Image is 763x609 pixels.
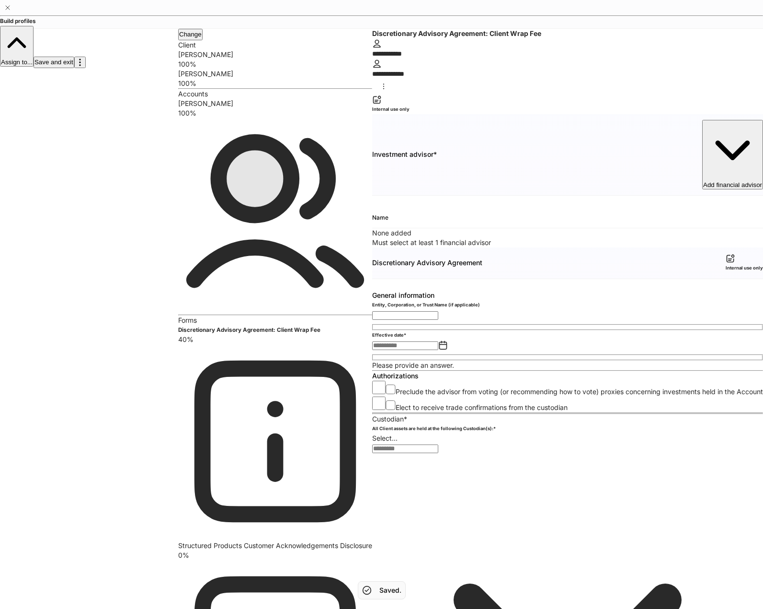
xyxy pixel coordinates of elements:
[372,414,763,424] div: Custodian
[178,325,372,335] h5: Discretionary Advisory Agreement: Client Wrap Fee
[178,316,372,325] div: Forms
[726,263,763,273] h6: Internal use only
[372,29,763,38] h4: Discretionary Advisory Agreement: Client Wrap Fee
[372,228,763,238] div: None added
[703,121,762,188] div: Add financial advisor
[178,59,372,69] p: 100%
[178,99,372,108] p: [PERSON_NAME]
[179,30,202,39] div: Change
[372,105,763,114] h6: Internal use only
[178,79,372,88] p: 100%
[372,258,482,268] h5: Discretionary Advisory Agreement
[178,50,372,69] a: [PERSON_NAME]100%
[372,238,763,247] p: Must select at least 1 financial advisor
[372,291,763,300] h5: General information
[372,150,437,159] h5: Investment advisor
[178,89,372,99] div: Accounts
[178,108,372,118] p: 100%
[178,325,372,541] a: Discretionary Advisory Agreement: Client Wrap Fee40%
[178,69,372,79] p: [PERSON_NAME]
[372,361,763,370] p: Please provide an answer.
[372,213,568,222] div: Name
[178,50,372,59] p: [PERSON_NAME]
[372,381,386,394] input: Preclude the advisor from voting (or recommending how to vote) proxies concerning investments hel...
[178,69,372,88] a: [PERSON_NAME]100%
[178,541,372,550] p: Structured Products Customer Acknowledgements Disclosure
[178,335,372,344] p: 40%
[178,40,372,50] div: Client
[372,371,763,381] h5: Authorizations
[372,397,386,410] input: Elect to receive trade confirmations from the custodian
[372,433,763,443] div: Select...
[396,403,568,411] span: Elect to receive trade confirmations from the custodian
[372,300,480,310] h6: Entity, Corporation, or Trust Name (if applicable)
[178,550,372,560] p: 0%
[372,424,496,433] h6: All Client assets are held at the following Custodian(s):
[702,120,763,189] button: Add financial advisor
[178,99,372,315] a: [PERSON_NAME]100%
[379,586,401,595] h5: Saved.
[396,387,763,396] span: Preclude the advisor from voting (or recommending how to vote) proxies concerning investments hel...
[372,330,406,340] h6: Effective date
[178,29,203,40] button: Change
